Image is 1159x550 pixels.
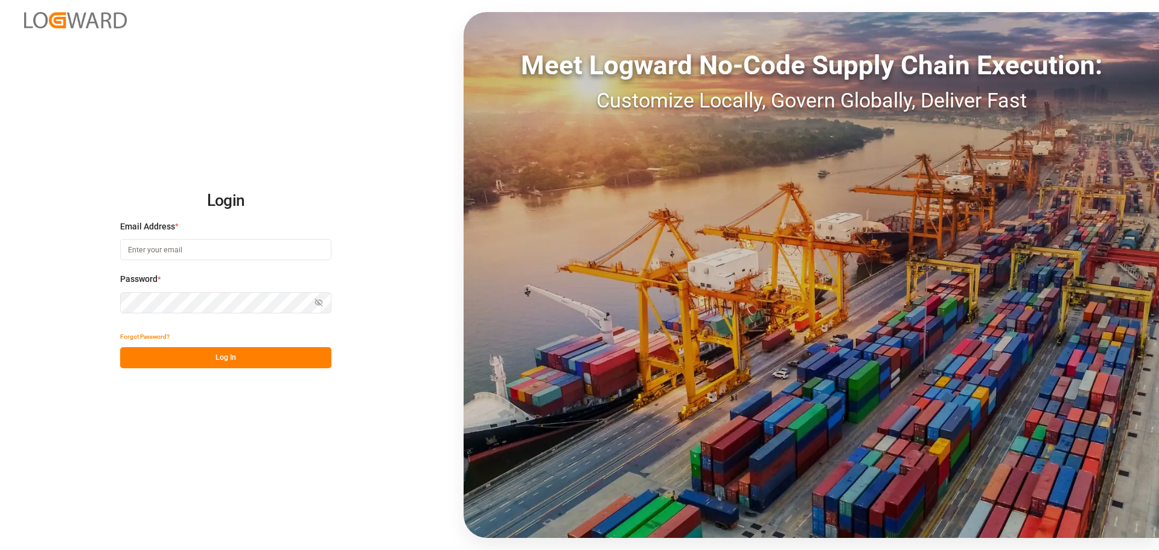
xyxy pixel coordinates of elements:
[120,273,158,286] span: Password
[120,239,331,260] input: Enter your email
[120,182,331,220] h2: Login
[464,85,1159,116] div: Customize Locally, Govern Globally, Deliver Fast
[120,347,331,368] button: Log In
[120,326,170,347] button: Forgot Password?
[464,45,1159,85] div: Meet Logward No-Code Supply Chain Execution:
[24,12,127,28] img: Logward_new_orange.png
[120,220,175,233] span: Email Address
